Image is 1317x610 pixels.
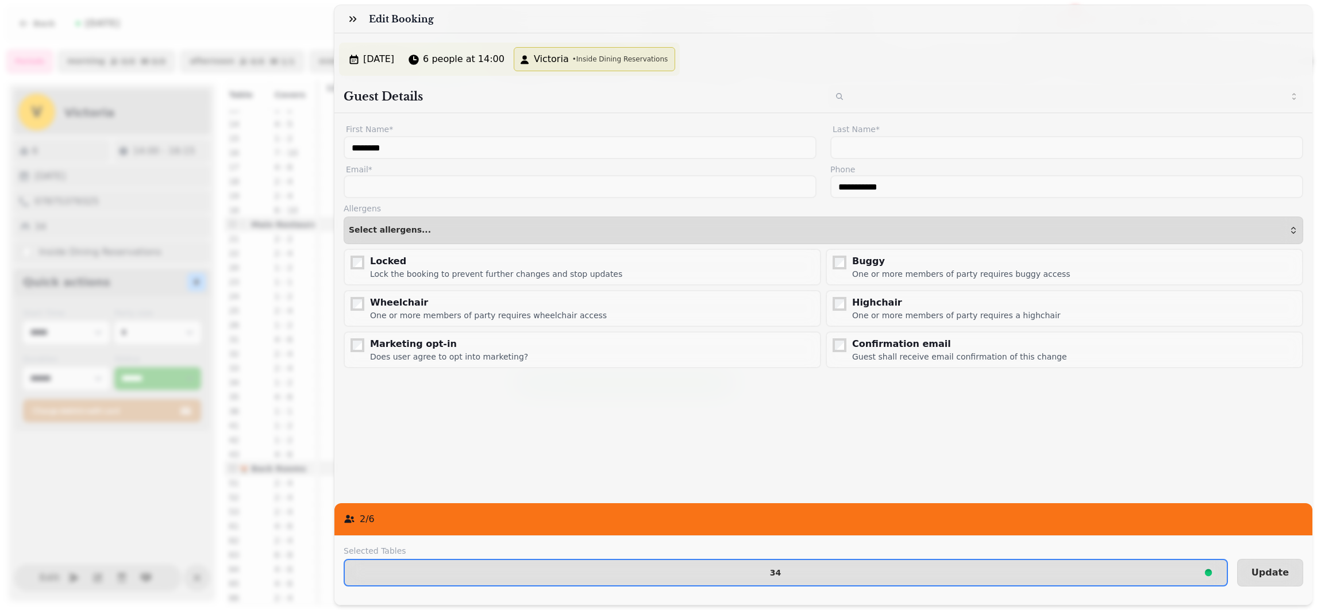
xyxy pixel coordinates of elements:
[1251,568,1289,577] span: Update
[370,254,622,268] div: Locked
[344,203,1303,214] label: Allergens
[369,12,438,26] h3: Edit Booking
[370,268,622,280] div: Lock the booking to prevent further changes and stop updates
[423,52,505,66] span: 6 people at 14:00
[344,122,817,136] label: First Name*
[852,351,1067,362] div: Guest shall receive email confirmation of this change
[1237,559,1303,586] button: Update
[852,296,1061,310] div: Highchair
[360,512,375,526] p: 2 / 6
[572,55,668,64] span: • Inside Dining Reservations
[370,310,607,321] div: One or more members of party requires wheelchair access
[852,337,1067,351] div: Confirmation email
[830,122,1303,136] label: Last Name*
[363,52,394,66] span: [DATE]
[344,217,1303,244] button: Select allergens...
[349,226,431,235] span: Select allergens...
[534,52,569,66] span: Victoria
[830,164,1303,175] label: Phone
[370,296,607,310] div: Wheelchair
[852,268,1070,280] div: One or more members of party requires buggy access
[770,569,781,577] p: 34
[370,337,528,351] div: Marketing opt-in
[344,88,819,105] h2: Guest Details
[344,164,817,175] label: Email*
[370,351,528,362] div: Does user agree to opt into marketing?
[852,310,1061,321] div: One or more members of party requires a highchair
[344,545,1228,557] label: Selected Tables
[852,254,1070,268] div: Buggy
[344,559,1228,586] button: 34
